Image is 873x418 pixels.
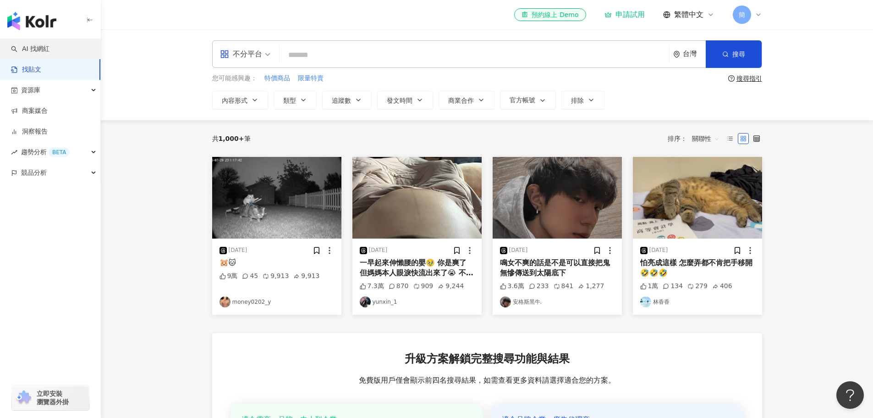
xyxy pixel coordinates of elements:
[15,390,33,405] img: chrome extension
[514,8,586,21] a: 預約線上 Demo
[369,246,388,254] div: [DATE]
[389,282,409,291] div: 870
[438,282,464,291] div: 9,244
[522,10,578,19] div: 預約線上 Demo
[21,142,70,162] span: 趨勢分析
[663,282,683,291] div: 134
[360,296,474,307] a: KOL Avataryunxin_1
[21,162,47,183] span: 競品分析
[11,65,41,74] a: 找貼文
[500,296,615,307] a: KOL Avatar安格斯黑牛.
[274,91,317,109] button: 類型
[736,75,762,82] div: 搜尋指引
[633,157,762,239] img: post-image
[510,96,535,104] span: 官方帳號
[220,296,231,307] img: KOL Avatar
[687,282,708,291] div: 279
[264,73,291,84] button: 特價商品
[222,97,247,104] span: 內容形式
[640,296,755,307] a: KOL Avatar林香香
[571,97,584,104] span: 排除
[212,135,251,142] div: 共 筆
[49,148,70,157] div: BETA
[509,246,528,254] div: [DATE]
[668,131,725,146] div: 排序：
[352,157,482,239] img: post-image
[283,97,296,104] span: 類型
[263,272,289,281] div: 9,913
[739,10,745,20] span: 簡
[219,135,244,142] span: 1,000+
[11,106,48,116] a: 商案媒合
[12,385,89,410] a: chrome extension立即安裝 瀏覽器外掛
[674,10,703,20] span: 繁體中文
[332,97,351,104] span: 追蹤數
[728,75,735,82] span: question-circle
[360,258,474,279] div: 一早起來伸懶腰的嬰🥹 你是爽了 但媽媽本人眼淚快流出來了😭 不過很可愛沒錯
[500,282,524,291] div: 3.6萬
[264,74,290,83] span: 特價商品
[298,74,324,83] span: 限量特賣
[220,272,238,281] div: 9萬
[493,157,622,239] img: post-image
[11,45,49,54] a: searchAI 找網紅
[640,296,651,307] img: KOL Avatar
[377,91,433,109] button: 發文時間
[732,50,745,58] span: 搜尋
[604,10,645,19] a: 申請試用
[11,127,48,136] a: 洞察報告
[297,73,324,84] button: 限量特賣
[640,258,755,279] div: 怕亮成這樣 怎麼弄都不肯把手移開🤣🤣🤣
[7,12,56,30] img: logo
[37,390,69,406] span: 立即安裝 瀏覽器外掛
[220,50,229,59] span: appstore
[554,282,574,291] div: 841
[561,91,604,109] button: 排除
[360,296,371,307] img: KOL Avatar
[322,91,372,109] button: 追蹤數
[640,282,659,291] div: 1萬
[673,51,680,58] span: environment
[360,282,384,291] div: 7.3萬
[712,282,732,291] div: 406
[220,47,262,61] div: 不分平台
[500,296,511,307] img: KOL Avatar
[220,296,334,307] a: KOL Avatarmoney0202_y
[529,282,549,291] div: 233
[242,272,258,281] div: 45
[439,91,494,109] button: 商業合作
[405,351,570,367] span: 升級方案解鎖完整搜尋功能與結果
[212,157,341,239] img: post-image
[359,375,615,385] span: 免費版用戶僅會顯示前四名搜尋結果，如需查看更多資料請選擇適合您的方案。
[706,40,762,68] button: 搜尋
[293,272,319,281] div: 9,913
[692,131,719,146] span: 關聯性
[683,50,706,58] div: 台灣
[836,381,864,409] iframe: Help Scout Beacon - Open
[11,149,17,156] span: rise
[387,97,412,104] span: 發文時間
[500,91,556,109] button: 官方帳號
[649,246,668,254] div: [DATE]
[21,80,40,100] span: 資源庫
[229,246,247,254] div: [DATE]
[500,258,615,279] div: 鳴女不爽的話是不是可以直接把鬼無慘傳送到太陽底下
[413,282,434,291] div: 909
[220,258,334,268] div: 🐹🐱
[212,91,268,109] button: 內容形式
[212,74,257,83] span: 您可能感興趣：
[448,97,474,104] span: 商業合作
[578,282,604,291] div: 1,277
